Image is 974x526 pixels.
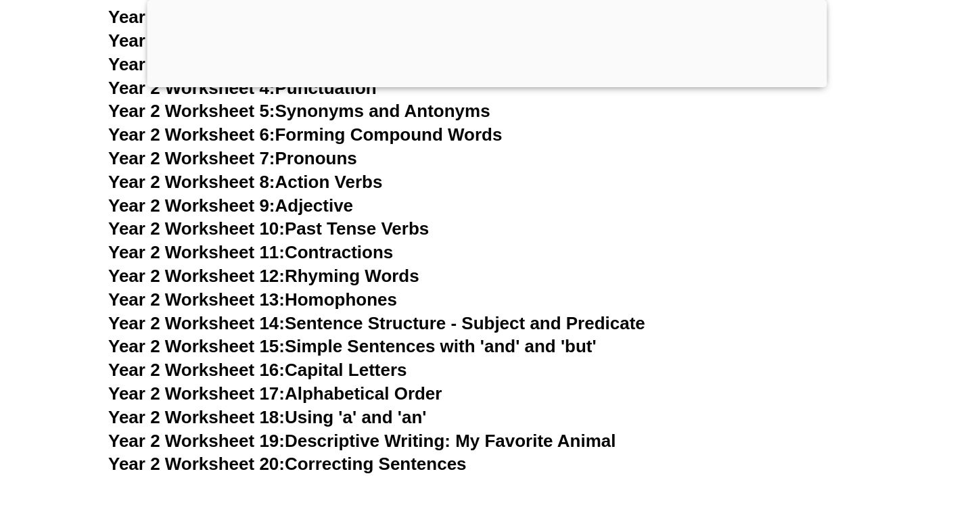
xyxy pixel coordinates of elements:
a: Year 2 Worksheet 19:Descriptive Writing: My Favorite Animal [108,431,616,451]
span: Year 2 Worksheet 1: [108,7,275,27]
span: Year 2 Worksheet 6: [108,124,275,145]
a: Year 2 Worksheet 1:Short and Long Vowel Sounds [108,7,528,27]
a: Year 2 Worksheet 2:Plurals [108,30,333,51]
a: Year 2 Worksheet 20:Correcting Sentences [108,454,467,474]
span: Year 2 Worksheet 14: [108,313,285,333]
a: Year 2 Worksheet 14:Sentence Structure - Subject and Predicate [108,313,645,333]
span: Year 2 Worksheet 13: [108,289,285,310]
span: Year 2 Worksheet 5: [108,101,275,121]
span: Year 2 Worksheet 10: [108,218,285,239]
span: Year 2 Worksheet 4: [108,78,275,98]
a: Year 2 Worksheet 15:Simple Sentences with 'and' and 'but' [108,336,597,356]
a: Year 2 Worksheet 13:Homophones [108,289,397,310]
a: Year 2 Worksheet 8:Action Verbs [108,172,382,192]
a: Year 2 Worksheet 6:Forming Compound Words [108,124,502,145]
a: Year 2 Worksheet 3:Common Nouns vs. Proper Nouns [108,54,561,74]
span: Year 2 Worksheet 16: [108,360,285,380]
a: Year 2 Worksheet 9:Adjective [108,195,353,216]
span: Year 2 Worksheet 8: [108,172,275,192]
a: Year 2 Worksheet 18:Using 'a' and 'an' [108,407,426,427]
a: Year 2 Worksheet 4:Punctuation [108,78,377,98]
a: Year 2 Worksheet 5:Synonyms and Antonyms [108,101,490,121]
span: Year 2 Worksheet 3: [108,54,275,74]
a: Year 2 Worksheet 17:Alphabetical Order [108,383,442,404]
a: Year 2 Worksheet 10:Past Tense Verbs [108,218,429,239]
span: Year 2 Worksheet 18: [108,407,285,427]
span: Year 2 Worksheet 2: [108,30,275,51]
span: Year 2 Worksheet 7: [108,148,275,168]
iframe: Chat Widget [906,461,974,526]
span: Year 2 Worksheet 12: [108,266,285,286]
a: Year 2 Worksheet 16:Capital Letters [108,360,407,380]
a: Year 2 Worksheet 12:Rhyming Words [108,266,419,286]
span: Year 2 Worksheet 11: [108,242,285,262]
a: Year 2 Worksheet 7:Pronouns [108,148,357,168]
a: Year 2 Worksheet 11:Contractions [108,242,393,262]
span: Year 2 Worksheet 19: [108,431,285,451]
span: Year 2 Worksheet 17: [108,383,285,404]
span: Year 2 Worksheet 20: [108,454,285,474]
span: Year 2 Worksheet 9: [108,195,275,216]
span: Year 2 Worksheet 15: [108,336,285,356]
